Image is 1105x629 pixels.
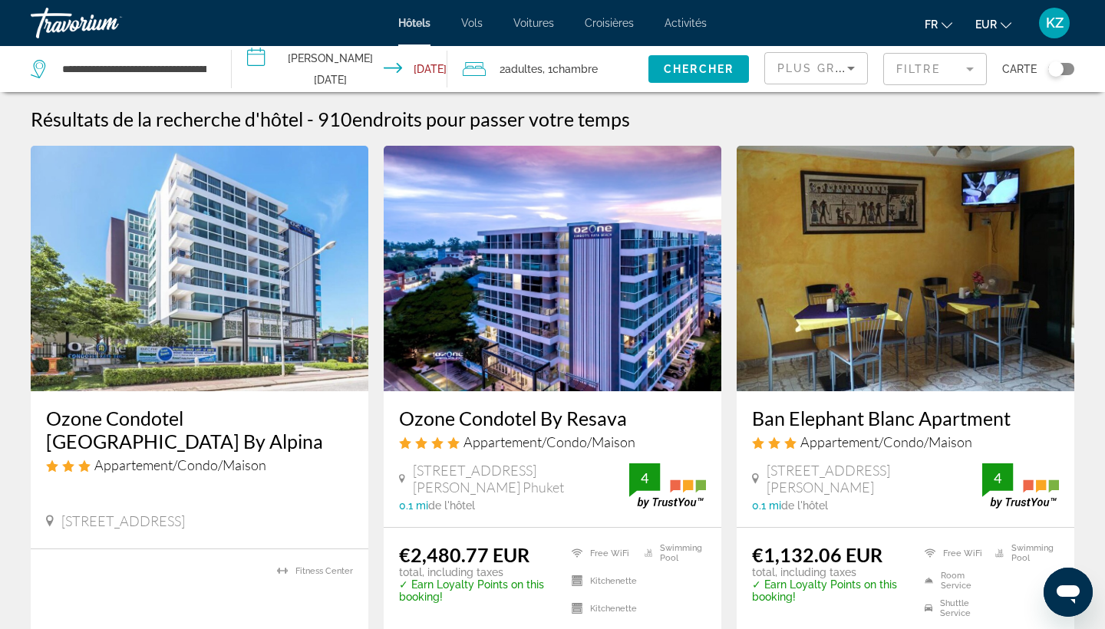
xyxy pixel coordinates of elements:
[637,543,706,563] li: Swimming Pool
[925,18,938,31] span: fr
[800,433,972,450] span: Appartement/Condo/Maison
[399,543,529,566] ins: €2,480.77 EUR
[413,462,629,496] span: [STREET_ADDRESS] [PERSON_NAME] Phuket
[975,18,997,31] span: EUR
[269,565,353,578] li: Fitness Center
[883,52,987,86] button: Filter
[399,407,706,430] a: Ozone Condotel By Resava
[585,17,634,29] a: Croisières
[513,17,554,29] a: Voitures
[399,566,552,578] p: total, including taxes
[505,63,543,75] span: Adultes
[752,499,781,512] span: 0.1 mi
[318,107,630,130] h2: 910
[752,578,905,603] p: ✓ Earn Loyalty Points on this booking!
[665,17,707,29] a: Activités
[767,462,982,496] span: [STREET_ADDRESS][PERSON_NAME]
[500,58,543,80] span: 2
[31,107,303,130] h1: Résultats de la recherche d'hôtel
[648,55,749,83] button: Chercher
[664,63,734,75] span: Chercher
[307,107,314,130] span: -
[917,598,988,618] li: Shuttle Service
[1037,62,1074,76] button: Toggle map
[752,407,1059,430] a: Ban Elephant Blanc Apartment
[982,469,1013,487] div: 4
[925,13,952,35] button: Change language
[61,512,185,529] span: [STREET_ADDRESS]
[31,146,368,391] img: Hotel image
[752,566,905,578] p: total, including taxes
[737,146,1074,391] img: Hotel image
[988,543,1059,563] li: Swimming Pool
[46,456,353,473] div: 3 star Apartment
[564,543,637,563] li: Free WiFi
[1034,7,1074,39] button: User Menu
[777,59,855,77] mat-select: Sort by
[94,456,266,473] span: Appartement/Condo/Maison
[399,433,706,450] div: 4 star Apartment
[352,107,630,130] span: endroits pour passer votre temps
[463,433,635,450] span: Appartement/Condo/Maison
[975,13,1011,35] button: Change currency
[384,146,721,391] img: Hotel image
[781,499,828,512] span: de l'hôtel
[564,598,637,618] li: Kitchenette
[428,499,475,512] span: de l'hôtel
[1046,15,1064,31] span: KZ
[752,433,1059,450] div: 3 star Apartment
[461,17,483,29] a: Vols
[46,407,353,453] a: Ozone Condotel [GEOGRAPHIC_DATA] By Alpina
[552,63,598,75] span: Chambre
[1002,58,1037,80] span: Carte
[398,17,430,29] a: Hôtels
[629,469,660,487] div: 4
[232,46,448,92] button: Check-in date: Jan 14, 2026 Check-out date: Feb 6, 2026
[777,62,961,74] span: Plus grandes économies
[399,499,428,512] span: 0.1 mi
[1044,568,1093,617] iframe: Bouton de lancement de la fenêtre de messagerie
[982,463,1059,509] img: trustyou-badge.svg
[917,571,988,591] li: Room Service
[917,543,988,563] li: Free WiFi
[31,3,184,43] a: Travorium
[564,571,637,591] li: Kitchenette
[399,578,552,603] p: ✓ Earn Loyalty Points on this booking!
[447,46,648,92] button: Travelers: 2 adults, 0 children
[629,463,706,509] img: trustyou-badge.svg
[752,543,882,566] ins: €1,132.06 EUR
[543,58,598,80] span: , 1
